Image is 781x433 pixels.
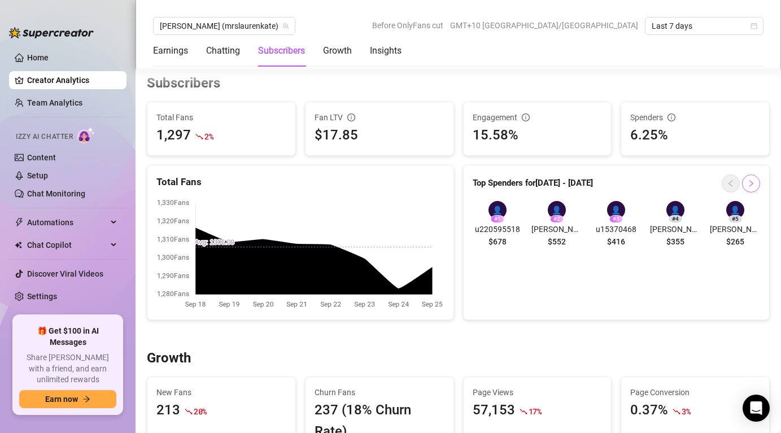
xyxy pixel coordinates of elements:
[650,223,701,235] span: [PERSON_NAME]
[473,177,593,190] article: Top Spenders for [DATE] - [DATE]
[522,113,530,121] span: info-circle
[156,125,191,146] div: 1,297
[27,71,117,89] a: Creator Analytics
[473,125,603,146] div: 15.58%
[156,174,444,190] div: Total Fans
[630,125,760,146] div: 6.25%
[27,153,56,162] a: Content
[15,241,22,249] img: Chat Copilot
[450,17,638,34] span: GMT+10 [GEOGRAPHIC_DATA]/[GEOGRAPHIC_DATA]
[548,235,566,248] span: $552
[682,406,690,417] span: 3 %
[156,400,180,421] div: 213
[258,44,305,58] div: Subscribers
[548,201,566,219] div: 👤
[156,386,286,399] span: New Fans
[19,390,116,408] button: Earn nowarrow-right
[630,400,668,421] div: 0.37%
[751,23,757,29] span: calendar
[743,395,770,422] div: Open Intercom Messenger
[27,269,103,278] a: Discover Viral Videos
[667,113,675,121] span: info-circle
[673,408,680,415] span: fall
[204,131,213,142] span: 2 %
[652,18,757,34] span: Last 7 days
[591,223,641,235] span: u15370468
[372,17,443,34] span: Before OnlyFans cut
[520,408,527,415] span: fall
[609,215,623,223] div: # 3
[473,400,515,421] div: 57,153
[347,113,355,121] span: info-circle
[473,111,603,124] div: Engagement
[15,218,24,227] span: thunderbolt
[550,215,564,223] div: # 2
[323,44,352,58] div: Growth
[531,223,582,235] span: [PERSON_NAME]
[630,111,760,124] div: Spenders
[27,213,107,231] span: Automations
[529,406,542,417] span: 17 %
[27,292,57,301] a: Settings
[488,201,507,219] div: 👤
[666,235,684,248] span: $355
[726,201,744,219] div: 👤
[27,171,48,180] a: Setup
[315,125,444,146] div: $17.85
[488,235,507,248] span: $678
[370,44,402,58] div: Insights
[82,395,90,403] span: arrow-right
[19,352,116,386] span: Share [PERSON_NAME] with a friend, and earn unlimited rewards
[747,180,755,187] span: right
[185,408,193,415] span: fall
[27,189,85,198] a: Chat Monitoring
[9,27,94,38] img: logo-BBDzfeDw.svg
[206,44,240,58] div: Chatting
[630,386,760,399] span: Page Conversion
[315,386,444,399] span: Churn Fans
[315,111,444,124] div: Fan LTV
[607,201,625,219] div: 👤
[156,111,286,124] span: Total Fans
[153,44,188,58] div: Earnings
[195,133,203,141] span: fall
[45,395,78,404] span: Earn now
[147,75,220,93] h3: Subscribers
[194,406,207,417] span: 20 %
[77,127,95,143] img: AI Chatter
[147,349,191,368] h3: Growth
[27,236,107,254] span: Chat Copilot
[473,386,603,399] span: Page Views
[16,132,73,142] span: Izzy AI Chatter
[160,18,289,34] span: Lauren (mrslaurenkate)
[666,201,684,219] div: 👤
[728,215,742,223] div: # 5
[473,223,522,235] span: u220595518
[27,53,49,62] a: Home
[710,223,761,235] span: [PERSON_NAME]
[282,23,289,29] span: team
[19,326,116,348] span: 🎁 Get $100 in AI Messages
[669,215,682,223] div: # 4
[27,98,82,107] a: Team Analytics
[726,235,744,248] span: $265
[491,215,504,223] div: # 1
[607,235,625,248] span: $416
